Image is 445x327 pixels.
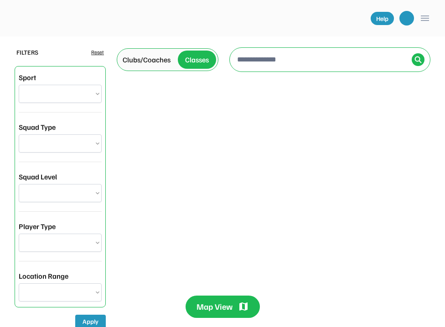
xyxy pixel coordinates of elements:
a: Help [371,12,394,25]
img: yH5BAEAAAAALAAAAAABAAEAAAIBRAA7 [16,9,108,26]
div: Player Type [19,221,56,232]
div: Squad Type [19,122,56,133]
div: Squad Level [19,171,57,182]
div: Classes [185,54,209,65]
div: Map View [197,301,233,312]
div: FILTERS [16,47,38,57]
div: Sport [19,72,36,83]
div: Location Range [19,271,68,281]
div: Clubs/Coaches [123,54,171,65]
button: menu [419,13,430,24]
img: yH5BAEAAAAALAAAAAABAAEAAAIBRAA7 [403,15,410,22]
div: Reset [91,48,104,56]
img: Icon%20%2838%29.svg [414,56,422,63]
